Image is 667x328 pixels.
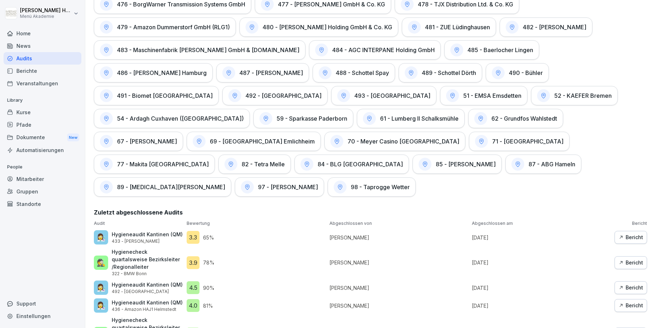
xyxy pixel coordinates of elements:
h1: 479 - Amazon Dummerstorf GmbH (RLG1) [117,24,230,31]
h1: 478 - TJX Distribution Ltd. & Co. KG [418,1,513,8]
a: 82 - Tetra Melle [218,155,291,174]
p: Abgeschlossen am [472,220,611,227]
p: 👩‍🔬 [97,232,106,243]
h1: 87 - ABG Hameln [529,161,575,168]
h1: 67 - [PERSON_NAME] [117,138,177,145]
h1: 490 - Bühler [509,69,543,76]
a: Bericht [615,231,647,244]
p: 90 % [203,284,214,292]
h1: 85 - [PERSON_NAME] [436,161,496,168]
div: Pfade [4,118,81,131]
h1: 480 - [PERSON_NAME] Holding GmbH & Co. KG [263,24,392,31]
p: Bericht [615,220,647,227]
div: Support [4,297,81,310]
p: Hygieneaudit Kantinen (QM) [112,231,183,238]
div: Gruppen [4,185,81,198]
a: 484 - AGC INTERPANE Holding GmbH [309,40,441,60]
div: Bericht [618,259,643,267]
div: 3.3 [187,231,199,244]
div: Berichte [4,65,81,77]
h1: 51 - EMSA Emsdetten [463,92,521,99]
div: Dokumente [4,131,81,144]
a: News [4,40,81,52]
button: Bericht [615,299,647,312]
h1: 82 - Tetra Melle [242,161,285,168]
a: 479 - Amazon Dummerstorf GmbH (RLG1) [94,17,236,37]
a: 491 - Biomet [GEOGRAPHIC_DATA] [94,86,219,105]
a: 490 - Bühler [486,63,549,82]
a: 488 - Schottel Spay [313,63,395,82]
h1: 485 - Baerlocher Lingen [468,46,533,54]
a: 492 - [GEOGRAPHIC_DATA] [222,86,328,105]
a: 84 - BLG [GEOGRAPHIC_DATA] [294,155,409,174]
h1: 484 - AGC INTERPANE Holding GmbH [332,46,435,54]
p: [DATE] [472,259,611,266]
p: Hygieneaudit Kantinen (QM) [112,281,183,288]
a: Home [4,27,81,40]
h1: 71 - [GEOGRAPHIC_DATA] [492,138,564,145]
div: Bericht [618,233,643,241]
h1: 481 - ZUE Lüdinghausen [425,24,490,31]
p: 🕵️ [97,257,106,268]
a: Audits [4,52,81,65]
h1: 84 - BLG [GEOGRAPHIC_DATA] [318,161,403,168]
p: [PERSON_NAME] [329,284,469,292]
a: 87 - ABG Hameln [505,155,581,174]
a: 489 - Schottel Dörth [399,63,482,82]
h1: 492 - [GEOGRAPHIC_DATA] [246,92,322,99]
a: 70 - Meyer Casino [GEOGRAPHIC_DATA] [324,132,465,151]
p: Bewertung [187,220,326,227]
a: DokumenteNew [4,131,81,144]
div: Standorte [4,198,81,210]
a: 483 - Maschinenfabrik [PERSON_NAME] GmbH & [DOMAIN_NAME] [94,40,305,60]
p: [PERSON_NAME] [329,302,469,309]
p: [PERSON_NAME] [329,259,469,266]
h1: 77 - Makita [GEOGRAPHIC_DATA] [117,161,209,168]
a: Einstellungen [4,310,81,322]
div: 4.0 [187,299,199,312]
p: 322 - BMW Bonn [112,271,183,277]
h1: 483 - Maschinenfabrik [PERSON_NAME] GmbH & [DOMAIN_NAME] [117,46,299,54]
h1: 488 - Schottel Spay [336,69,389,76]
p: Audit [94,220,183,227]
h1: 54 - Ardagh Cuxhaven ([GEOGRAPHIC_DATA]) [117,115,244,122]
p: People [4,161,81,173]
p: 65 % [203,234,214,241]
p: Hygienecheck quartalsweise Bezirksleiter /Regionalleiter [112,248,183,271]
a: 98 - Taprogge Wetter [328,177,416,197]
h1: 62 - Grundfos Wahlstedt [491,115,557,122]
a: Kurse [4,106,81,118]
p: Library [4,95,81,106]
p: 492 - [GEOGRAPHIC_DATA] [112,288,183,295]
a: Mitarbeiter [4,173,81,185]
button: Bericht [615,256,647,269]
div: 3.9 [187,256,199,269]
h2: Zuletzt abgeschlossene Audits [94,208,647,217]
p: [DATE] [472,302,611,309]
a: 61 - Lumberg II Schalksmühle [357,109,465,128]
p: [DATE] [472,284,611,292]
a: 85 - [PERSON_NAME] [413,155,502,174]
h1: 61 - Lumberg II Schalksmühle [380,115,459,122]
div: Bericht [618,284,643,292]
a: Veranstaltungen [4,77,81,90]
a: 67 - [PERSON_NAME] [94,132,183,151]
a: Bericht [615,281,647,294]
h1: 493 - [GEOGRAPHIC_DATA] [354,92,430,99]
h1: 482 - [PERSON_NAME] [523,24,586,31]
div: Bericht [618,302,643,309]
h1: 69 - [GEOGRAPHIC_DATA] Emlichheim [210,138,315,145]
div: Automatisierungen [4,144,81,156]
a: 77 - Makita [GEOGRAPHIC_DATA] [94,155,215,174]
a: 62 - Grundfos Wahlstedt [468,109,563,128]
a: 71 - [GEOGRAPHIC_DATA] [469,132,570,151]
a: 487 - [PERSON_NAME] [216,63,309,82]
h1: 491 - Biomet [GEOGRAPHIC_DATA] [117,92,213,99]
div: New [67,133,79,142]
